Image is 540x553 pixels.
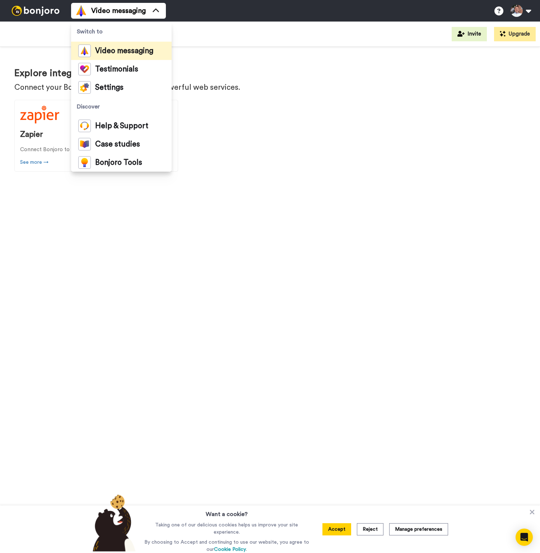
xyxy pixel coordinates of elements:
[14,82,526,93] p: Connect your Bonjoro account with other powerful web services.
[71,22,172,42] span: Switch to
[20,146,172,153] div: Connect Bonjoro to over 750 apps with Zapier.
[78,120,91,132] img: help-and-support-colored.svg
[214,547,246,552] a: Cookie Policy
[78,81,91,94] img: settings-colored.svg
[516,529,533,546] div: Open Intercom Messenger
[494,27,536,41] button: Upgrade
[71,42,172,60] a: Video messaging
[14,68,526,79] h1: Explore integrations
[322,523,351,535] button: Accept
[95,47,153,55] span: Video messaging
[452,27,487,41] button: Invite
[357,523,383,535] button: Reject
[95,141,140,148] span: Case studies
[143,539,311,553] p: By choosing to Accept and continuing to use our website, you agree to our .
[71,97,172,117] span: Discover
[75,5,87,17] img: vm-color.svg
[78,156,91,169] img: bj-tools-colored.svg
[95,66,138,73] span: Testimonials
[71,117,172,135] a: Help & Support
[95,122,148,130] span: Help & Support
[143,521,311,536] p: Taking one of our delicious cookies helps us improve your site experience.
[71,153,172,172] a: Bonjoro Tools
[78,63,91,75] img: tm-color.svg
[91,6,146,16] span: Video messaging
[206,506,248,519] h3: Want a cookie?
[20,159,172,166] a: See more →
[71,78,172,97] a: Settings
[78,45,91,57] img: vm-color.svg
[71,60,172,78] a: Testimonials
[95,159,142,166] span: Bonjoro Tools
[389,523,448,535] button: Manage preferences
[71,135,172,153] a: Case studies
[95,84,124,91] span: Settings
[9,6,62,16] img: bj-logo-header-white.svg
[86,494,139,552] img: bear-with-cookie.png
[78,138,91,150] img: case-study-colored.svg
[20,129,172,140] div: Zapier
